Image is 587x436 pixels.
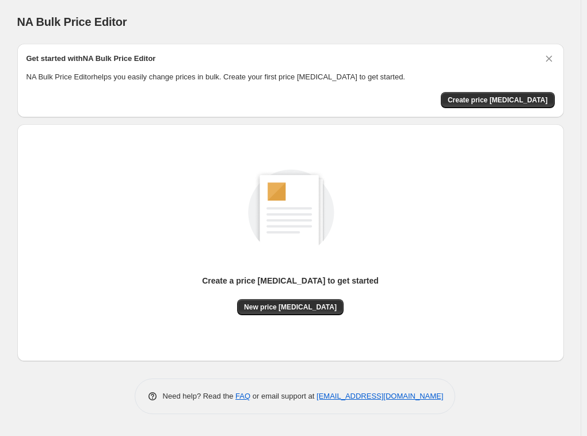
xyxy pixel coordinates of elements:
[163,392,236,400] span: Need help? Read the
[250,392,317,400] span: or email support at
[441,92,555,108] button: Create price change job
[237,299,344,315] button: New price [MEDICAL_DATA]
[235,392,250,400] a: FAQ
[317,392,443,400] a: [EMAIL_ADDRESS][DOMAIN_NAME]
[202,275,379,286] p: Create a price [MEDICAL_DATA] to get started
[26,53,156,64] h2: Get started with NA Bulk Price Editor
[448,95,548,105] span: Create price [MEDICAL_DATA]
[26,71,555,83] p: NA Bulk Price Editor helps you easily change prices in bulk. Create your first price [MEDICAL_DAT...
[244,303,337,312] span: New price [MEDICAL_DATA]
[543,53,555,64] button: Dismiss card
[17,16,127,28] span: NA Bulk Price Editor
